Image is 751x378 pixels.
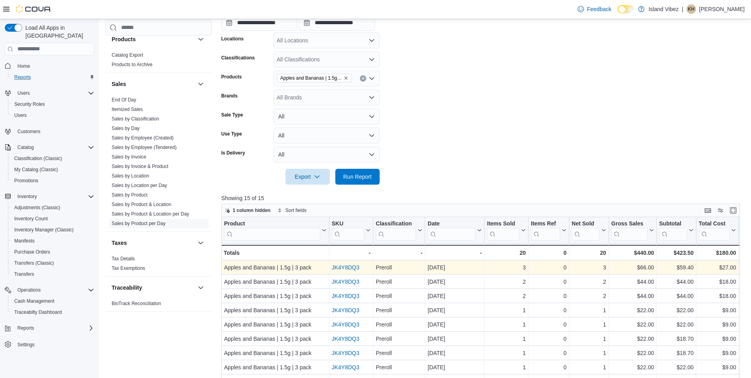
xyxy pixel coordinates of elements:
[11,203,63,212] a: Adjustments (Classic)
[224,263,327,272] div: Apples and Bananas | 1.5g | 3 pack
[14,61,33,71] a: Home
[428,348,482,358] div: [DATE]
[428,248,482,258] div: -
[376,305,422,315] div: Preroll
[11,73,94,82] span: Reports
[487,334,526,344] div: 1
[112,144,177,151] span: Sales by Employee (Tendered)
[14,216,48,222] span: Inventory Count
[14,204,60,211] span: Adjustments (Classic)
[572,277,606,286] div: 2
[112,265,145,271] span: Tax Exemptions
[112,284,194,292] button: Traceability
[587,5,611,13] span: Feedback
[2,338,97,350] button: Settings
[611,291,654,301] div: $44.00
[14,249,50,255] span: Purchase Orders
[699,263,736,272] div: $27.00
[428,320,482,329] div: [DATE]
[14,323,94,333] span: Reports
[112,80,194,88] button: Sales
[112,220,165,227] span: Sales by Product per Day
[611,334,654,344] div: $22.00
[487,348,526,358] div: 1
[14,339,94,349] span: Settings
[331,307,359,313] a: JK4Y8DQ3
[376,248,422,258] div: -
[14,143,37,152] button: Catalog
[682,4,683,14] p: |
[531,220,560,227] div: Items Ref
[14,323,37,333] button: Reports
[487,291,526,301] div: 2
[112,61,152,68] span: Products to Archive
[112,284,142,292] h3: Traceability
[112,154,146,160] span: Sales by Invoice
[11,296,57,306] a: Cash Management
[686,4,696,14] div: Karen Henderson
[11,99,48,109] a: Security Roles
[376,277,422,286] div: Preroll
[221,74,242,80] label: Products
[112,135,174,141] a: Sales by Employee (Created)
[14,285,94,295] span: Operations
[14,192,94,201] span: Inventory
[428,334,482,344] div: [DATE]
[2,323,97,334] button: Reports
[531,248,567,258] div: 0
[335,169,380,185] button: Run Report
[659,220,687,240] div: Subtotal
[17,144,34,151] span: Catalog
[14,285,44,295] button: Operations
[22,24,94,40] span: Load All Apps in [GEOGRAPHIC_DATA]
[331,321,359,328] a: JK4Y8DQ3
[487,277,526,286] div: 2
[17,325,34,331] span: Reports
[611,320,654,329] div: $22.00
[531,291,567,301] div: 0
[8,246,97,258] button: Purchase Orders
[659,320,694,329] div: $22.00
[14,227,74,233] span: Inventory Manager (Classic)
[112,256,135,262] span: Tax Details
[277,74,352,82] span: Apples and Bananas | 1.5g | 3 pack
[648,4,679,14] p: Island Vibez
[611,305,654,315] div: $22.00
[224,348,327,358] div: Apples and Bananas | 1.5g | 3 pack
[331,350,359,356] a: JK4Y8DQ3
[572,305,606,315] div: 1
[487,220,519,227] div: Items Sold
[5,57,94,371] nav: Complex example
[11,154,65,163] a: Classification (Classic)
[331,364,359,370] a: JK4Y8DQ3
[112,35,194,43] button: Products
[8,235,97,246] button: Manifests
[428,305,482,315] div: [DATE]
[17,193,37,200] span: Inventory
[224,291,327,301] div: Apples and Bananas | 1.5g | 3 pack
[14,166,58,173] span: My Catalog (Classic)
[196,79,205,89] button: Sales
[8,175,97,186] button: Promotions
[11,111,30,120] a: Users
[11,269,37,279] a: Transfers
[376,220,416,227] div: Classification
[699,220,730,227] div: Total Cost
[14,101,45,107] span: Security Roles
[112,106,143,113] span: Itemized Sales
[224,220,320,227] div: Product
[8,110,97,121] button: Users
[112,192,148,198] a: Sales by Product
[2,126,97,137] button: Customers
[196,34,205,44] button: Products
[11,154,94,163] span: Classification (Classic)
[14,74,31,80] span: Reports
[112,201,171,208] span: Sales by Product & Location
[112,300,161,307] span: BioTrack Reconciliation
[274,206,310,215] button: Sort fields
[531,220,560,240] div: Items Ref
[11,247,53,257] a: Purchase Orders
[11,258,94,268] span: Transfers (Classic)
